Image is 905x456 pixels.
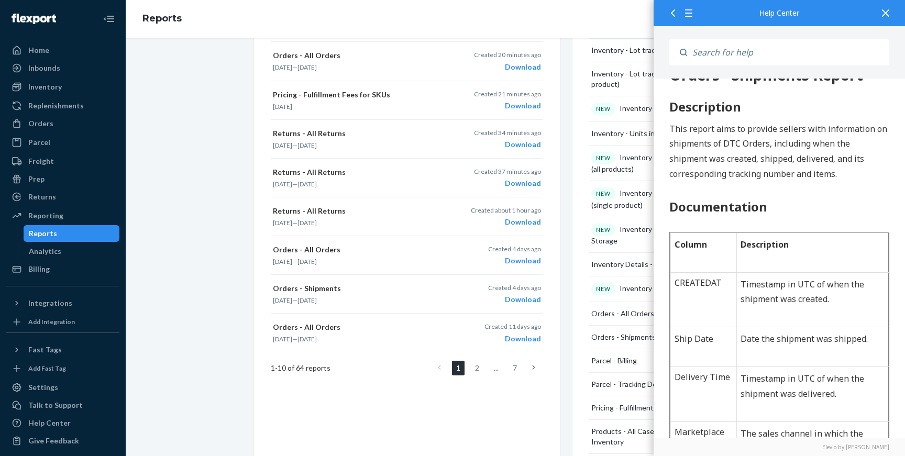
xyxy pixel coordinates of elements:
[6,341,119,358] button: Fast Tags
[297,141,317,149] time: [DATE]
[273,335,292,343] time: [DATE]
[271,159,543,197] button: Returns - All Returns[DATE]—[DATE]Created 37 minutes agoDownload
[589,146,760,182] button: NEWInventory Detail Report - LOT & FEFO (all products)
[6,188,119,205] a: Returns
[28,210,63,221] div: Reporting
[6,207,119,224] a: Reporting
[591,45,746,55] div: Inventory - Lot tracking and FEFO (all products)
[488,294,541,305] div: Download
[271,120,543,159] button: Returns - All Returns[DATE]—[DATE]Created 34 minutes agoDownload
[134,442,166,454] span: Flexport
[24,225,120,242] a: Reports
[471,217,541,227] div: Download
[16,52,236,71] h2: Description
[98,8,119,29] button: Close Navigation
[25,7,46,17] span: Chat
[471,361,483,375] a: Page 2
[134,4,190,34] ol: breadcrumbs
[596,105,611,113] p: NEW
[273,218,450,227] p: —
[589,96,760,122] button: NEWInventory - Monthly Reconciliation
[28,63,60,73] div: Inbounds
[669,443,889,451] a: Elevio by [PERSON_NAME]
[273,90,450,100] p: Pricing - Fulfillment Fees for SKUs
[28,298,72,308] div: Integrations
[271,314,543,352] button: Orders - All Orders[DATE]—[DATE]Created 11 days agoDownload
[484,322,541,331] p: Created 11 days ago
[273,257,450,266] p: —
[488,255,541,266] div: Download
[596,154,611,162] p: NEW
[87,231,230,262] p: Timestamp in UTC of when the shipment was created.
[452,361,465,375] a: Page 1 is your current page
[297,219,317,227] time: [DATE]
[21,286,78,301] p: Ship Date
[273,50,450,61] p: Orders - All Orders
[273,63,450,72] p: —
[6,153,119,170] a: Freight
[297,63,317,71] time: [DATE]
[273,167,450,177] p: Returns - All Returns
[669,9,889,17] div: Help Center
[591,224,748,247] div: Inventory Detail Report - Reserve Storage
[273,103,292,110] time: [DATE]
[28,137,50,148] div: Parcel
[273,206,450,216] p: Returns - All Returns
[28,344,62,355] div: Fast Tags
[509,361,521,375] a: Page 7
[29,228,57,239] div: Reports
[271,236,543,275] button: Orders - All Orders[DATE]—[DATE]Created 4 days agoDownload
[474,90,541,98] p: Created 21 minutes ago
[6,362,119,375] a: Add Fast Tag
[591,308,654,319] div: Orders - All Orders
[589,181,760,217] button: NEWInventory Detail Report - LOT & FEFO (single product)
[589,326,760,349] button: Orders - Shipments
[28,156,54,166] div: Freight
[273,335,450,343] p: —
[6,432,119,449] button: Give Feedback
[596,285,611,293] p: NEW
[591,128,719,139] div: Inventory - Units in Long Term Storage
[474,128,541,137] p: Created 34 minutes ago
[273,244,450,255] p: Orders - All Orders
[589,253,760,276] button: Inventory Details - Reserve Storage
[21,193,53,205] strong: Column
[589,217,760,253] button: NEWInventory Detail Report - Reserve Storage
[6,379,119,396] a: Settings
[273,283,450,294] p: Orders - Shipments
[6,115,119,132] a: Orders
[273,258,292,265] time: [DATE]
[591,355,637,366] div: Parcel - Billing
[17,321,83,376] td: Delivery Time
[6,415,119,431] a: Help Center
[6,134,119,151] a: Parcel
[16,76,236,136] p: This report aims to provide sellers with information on shipments of DTC Orders, including when t...
[591,403,702,413] div: Pricing - Fulfillment Fees for SKUs
[271,197,543,236] button: Returns - All Returns[DATE]—[DATE]Created about 1 hour agoDownload
[591,283,737,295] div: Inventory Levels Report - RS & DTC
[591,152,749,175] div: Inventory Detail Report - LOT & FEFO (all products)
[271,81,543,120] button: Pricing - Fulfillment Fees for SKUs[DATE]Created 21 minutes agoDownload
[591,379,670,390] div: Parcel - Tracking Details
[490,361,502,375] li: ...
[589,122,760,146] button: Inventory - Units in Long Term Storage
[488,283,541,292] p: Created 4 days ago
[589,39,760,62] button: Inventory - Lot tracking and FEFO (all products)
[24,243,120,260] a: Analytics
[142,13,182,24] a: Reports
[12,14,56,24] img: Flexport logo
[28,382,58,393] div: Settings
[6,171,119,187] a: Prep
[596,226,611,234] p: NEW
[28,174,45,184] div: Prep
[474,167,541,176] p: Created 37 minutes ago
[591,187,749,210] div: Inventory Detail Report - LOT & FEFO (single product)
[589,420,760,454] button: Products - All Case Packs With Dims And Inventory
[273,180,292,188] time: [DATE]
[6,79,119,95] a: Inventory
[271,42,543,81] button: Orders - All Orders[DATE]—[DATE]Created 20 minutes agoDownload
[474,101,541,111] div: Download
[589,349,760,373] button: Parcel - Billing
[28,317,75,326] div: Add Integration
[297,180,317,188] time: [DATE]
